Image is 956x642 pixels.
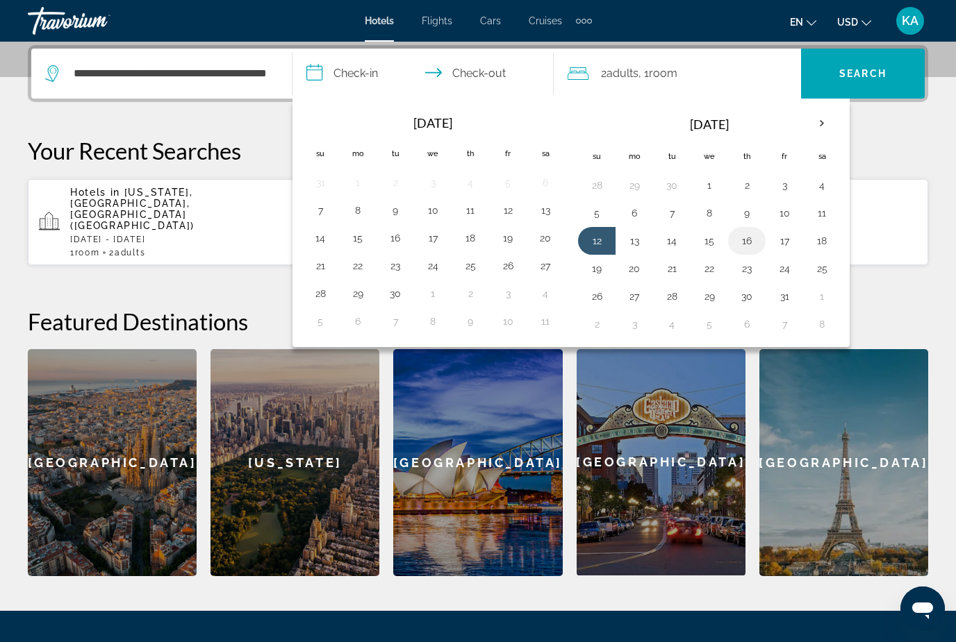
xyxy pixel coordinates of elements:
[28,178,319,266] button: Hotels in [US_STATE], [GEOGRAPHIC_DATA], [GEOGRAPHIC_DATA] ([GEOGRAPHIC_DATA])[DATE] - [DATE]1Roo...
[28,307,928,335] h2: Featured Destinations
[616,108,803,141] th: [DATE]
[480,15,501,26] a: Cars
[554,49,801,99] button: Travelers: 2 adults, 0 children
[393,349,562,576] a: [GEOGRAPHIC_DATA]
[773,314,796,334] button: Day 7
[497,173,519,192] button: Day 5
[759,349,928,576] a: [GEOGRAPHIC_DATA]
[698,259,720,278] button: Day 22
[497,228,519,248] button: Day 19
[661,314,683,334] button: Day 4
[347,312,369,331] button: Day 6
[837,12,871,32] button: Change currency
[811,314,833,334] button: Day 8
[384,312,406,331] button: Day 7
[811,231,833,251] button: Day 18
[309,256,331,276] button: Day 21
[534,312,557,331] button: Day 11
[736,314,758,334] button: Day 6
[736,287,758,306] button: Day 30
[736,176,758,195] button: Day 2
[649,67,677,80] span: Room
[892,6,928,35] button: User Menu
[422,284,444,303] button: Day 1
[70,187,195,231] span: [US_STATE], [GEOGRAPHIC_DATA], [GEOGRAPHIC_DATA] ([GEOGRAPHIC_DATA])
[661,176,683,195] button: Day 30
[698,287,720,306] button: Day 29
[811,176,833,195] button: Day 4
[497,256,519,276] button: Day 26
[422,173,444,192] button: Day 3
[839,68,887,79] span: Search
[459,284,481,303] button: Day 2
[534,284,557,303] button: Day 4
[70,235,308,244] p: [DATE] - [DATE]
[534,256,557,276] button: Day 27
[211,349,379,576] div: [US_STATE]
[790,17,803,28] span: en
[623,203,645,223] button: Day 6
[900,586,945,631] iframe: Кнопка запуска окна обмена сообщениями
[623,314,645,334] button: Day 3
[736,231,758,251] button: Day 16
[347,284,369,303] button: Day 29
[577,349,745,576] a: [GEOGRAPHIC_DATA]
[623,259,645,278] button: Day 20
[773,259,796,278] button: Day 24
[902,14,918,28] span: KA
[497,312,519,331] button: Day 10
[31,49,925,99] div: Search widget
[309,173,331,192] button: Day 31
[309,284,331,303] button: Day 28
[384,228,406,248] button: Day 16
[28,137,928,164] p: Your Recent Searches
[773,287,796,306] button: Day 31
[773,203,796,223] button: Day 10
[292,49,554,99] button: Check in and out dates
[384,284,406,303] button: Day 30
[801,49,925,99] button: Search
[347,173,369,192] button: Day 1
[534,228,557,248] button: Day 20
[534,201,557,220] button: Day 13
[422,15,452,26] a: Flights
[529,15,562,26] a: Cruises
[497,284,519,303] button: Day 3
[736,203,758,223] button: Day 9
[586,287,608,306] button: Day 26
[365,15,394,26] a: Hotels
[422,228,444,248] button: Day 17
[459,312,481,331] button: Day 9
[811,259,833,278] button: Day 25
[70,187,120,198] span: Hotels in
[28,349,197,576] a: [GEOGRAPHIC_DATA]
[773,231,796,251] button: Day 17
[347,201,369,220] button: Day 8
[384,201,406,220] button: Day 9
[339,108,527,138] th: [DATE]
[586,314,608,334] button: Day 2
[115,248,145,257] span: Adults
[422,201,444,220] button: Day 10
[698,314,720,334] button: Day 5
[70,248,99,257] span: 1
[384,256,406,276] button: Day 23
[698,231,720,251] button: Day 15
[736,259,758,278] button: Day 23
[623,287,645,306] button: Day 27
[459,201,481,220] button: Day 11
[422,312,444,331] button: Day 8
[347,256,369,276] button: Day 22
[837,17,858,28] span: USD
[661,203,683,223] button: Day 7
[698,176,720,195] button: Day 1
[576,10,592,32] button: Extra navigation items
[309,201,331,220] button: Day 7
